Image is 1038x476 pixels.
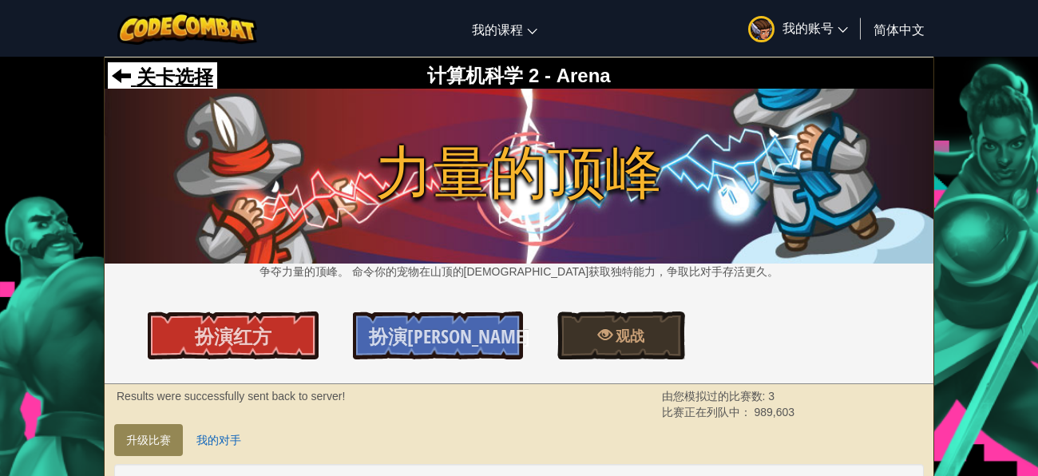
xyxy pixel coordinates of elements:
[472,21,523,38] span: 我的课程
[740,3,856,54] a: 我的账号
[105,264,933,280] p: 争夺力量的顶峰。 命令你的宠物在山顶的[DEMOGRAPHIC_DATA]获取独特能力，争取比对手存活更久。
[195,323,271,349] span: 扮演红方
[768,390,775,403] span: 3
[612,326,644,346] span: 观战
[427,65,539,86] span: 计算机科学 2
[112,66,213,88] a: 关卡选择
[557,311,685,359] a: 观战
[369,323,530,349] span: 扮演[PERSON_NAME]
[131,66,213,88] span: 关卡选择
[866,7,933,50] a: 简体中文
[874,21,925,38] span: 简体中文
[114,424,183,456] a: 升级比赛
[754,406,794,418] span: 989,603
[117,12,257,45] img: CodeCombat logo
[662,390,769,403] span: 由您模拟过的比赛数:
[539,65,610,86] span: - Arena
[748,16,775,42] img: avatar
[662,406,755,418] span: 比赛正在列队中：
[105,130,933,212] span: 力量的顶峰
[117,390,345,403] strong: Results were successfully sent back to server!
[105,89,933,264] img: 力量的顶峰
[184,424,253,456] a: 我的对手
[464,7,545,50] a: 我的课程
[782,19,848,36] span: 我的账号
